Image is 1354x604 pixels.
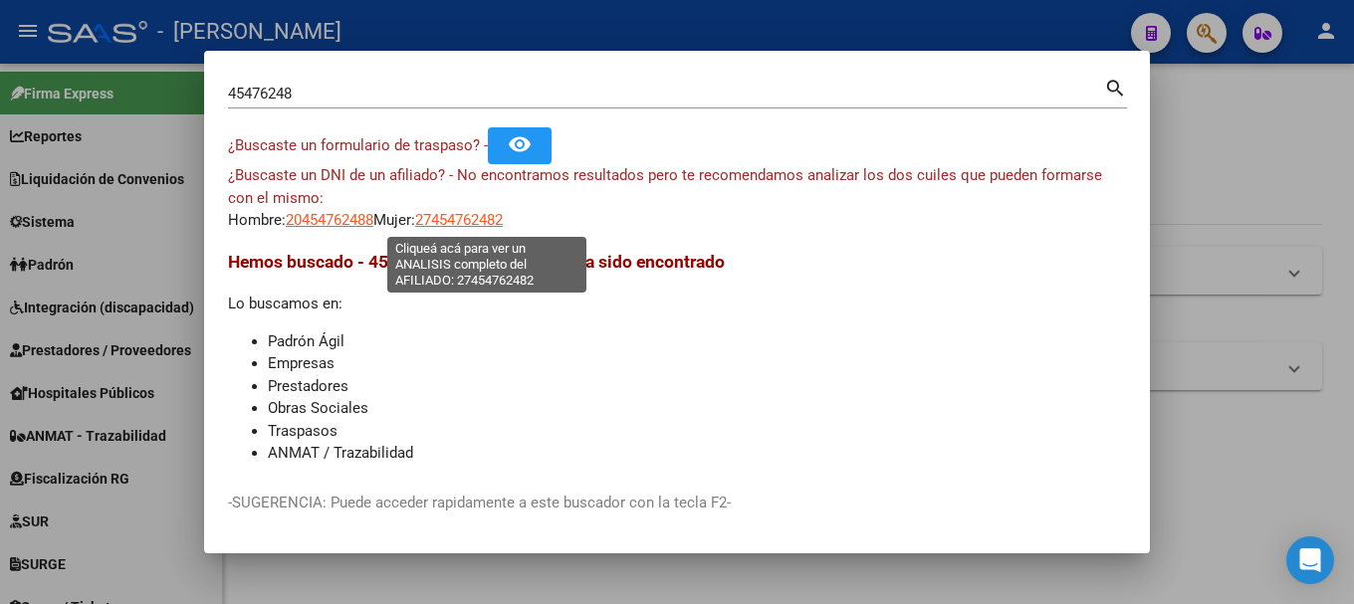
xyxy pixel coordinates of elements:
li: ANMAT / Trazabilidad [268,442,1126,465]
span: 20454762488 [286,211,373,229]
p: -SUGERENCIA: Puede acceder rapidamente a este buscador con la tecla F2- [228,492,1126,514]
li: Traspasos [268,420,1126,443]
span: 27454762482 [415,211,503,229]
li: Traspasos Direccion [268,465,1126,488]
div: Open Intercom Messenger [1286,536,1334,584]
mat-icon: remove_red_eye [508,132,532,156]
li: Prestadores [268,375,1126,398]
span: Hemos buscado - 45476248 - y el mismo no ha sido encontrado [228,252,725,272]
div: Hombre: Mujer: [228,164,1126,232]
span: ¿Buscaste un DNI de un afiliado? - No encontramos resultados pero te recomendamos analizar los do... [228,166,1102,207]
li: Padrón Ágil [268,330,1126,353]
li: Empresas [268,352,1126,375]
div: Lo buscamos en: [228,249,1126,487]
span: ¿Buscaste un formulario de traspaso? - [228,136,488,154]
mat-icon: search [1104,75,1127,99]
li: Obras Sociales [268,397,1126,420]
